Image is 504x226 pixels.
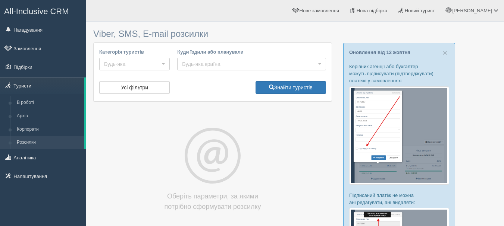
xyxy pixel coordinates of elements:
button: Усі фільтри [99,81,170,94]
button: Close [443,49,447,57]
img: mailing-lists.svg [185,128,241,184]
button: Знайти туристів [256,81,326,94]
a: В роботі [13,96,84,109]
span: × [443,48,447,57]
a: Оновлення від 12 жовтня [349,50,410,55]
span: All-Inclusive CRM [4,7,69,16]
span: Будь-яка [104,60,160,68]
p: Підписаний платіж не можна ані редагувати, ані видаляти: [349,192,449,206]
span: Viber, SMS, E-mail розсилки [93,29,208,39]
a: All-Inclusive CRM [0,0,85,21]
button: Будь-яка [99,58,170,70]
p: Керівник агенції або бухгалтер можуть підписувати (підтверджувати) платежі у замовленнях: [349,63,449,84]
a: Архів [13,109,84,123]
span: [PERSON_NAME] [452,8,492,13]
button: Будь-яка країна [177,58,326,70]
span: Будь-яка країна [182,60,316,68]
span: Нове замовлення [300,8,339,13]
label: Куди їздили або планували [177,48,326,55]
span: Нова підбірка [357,8,388,13]
h4: Оберіть параметри, за якими потрібно сформувати розсилку [157,191,269,212]
a: Корпорати [13,123,84,136]
label: Категорія туристів [99,48,170,55]
span: Новий турист [405,8,435,13]
img: %D0%BF%D1%96%D0%B4%D1%82%D0%B2%D0%B5%D1%80%D0%B4%D0%B6%D0%B5%D0%BD%D0%BD%D1%8F-%D0%BE%D0%BF%D0%BB... [349,86,449,185]
a: Розсилки [13,136,84,149]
